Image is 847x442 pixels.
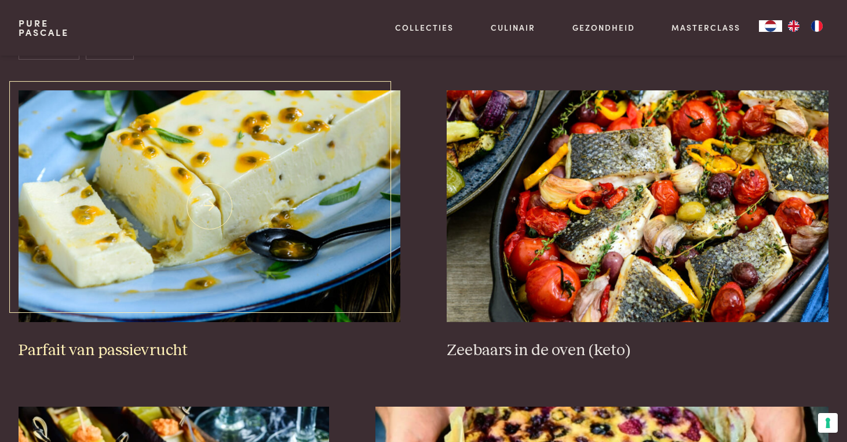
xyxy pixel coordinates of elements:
[19,90,400,322] img: Parfait van passievrucht
[671,21,740,34] a: Masterclass
[818,413,838,433] button: Uw voorkeuren voor toestemming voor trackingtechnologieën
[19,19,69,37] a: PurePascale
[759,20,782,32] a: NL
[19,90,400,360] a: Parfait van passievrucht Parfait van passievrucht
[491,21,535,34] a: Culinair
[572,21,635,34] a: Gezondheid
[759,20,828,32] aside: Language selected: Nederlands
[19,341,400,361] h3: Parfait van passievrucht
[447,90,828,322] img: Zeebaars in de oven (keto)
[782,20,828,32] ul: Language list
[805,20,828,32] a: FR
[395,21,454,34] a: Collecties
[447,90,828,360] a: Zeebaars in de oven (keto) Zeebaars in de oven (keto)
[782,20,805,32] a: EN
[447,341,828,361] h3: Zeebaars in de oven (keto)
[759,20,782,32] div: Language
